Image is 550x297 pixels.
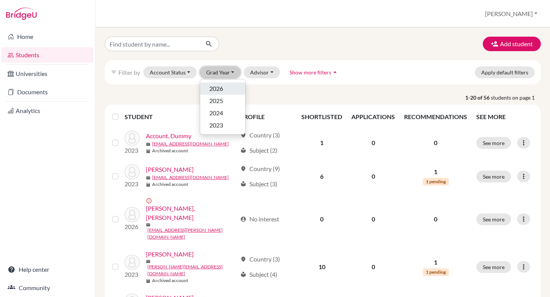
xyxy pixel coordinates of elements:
[290,69,331,76] span: Show more filters
[147,227,237,241] a: [EMAIL_ADDRESS][PERSON_NAME][DOMAIN_NAME]
[240,271,246,278] span: local_library
[240,215,279,224] div: No interest
[347,126,400,160] td: 0
[200,82,245,95] button: 2026
[146,142,150,147] span: mail
[152,181,188,188] b: Archived account
[240,181,246,187] span: local_library
[240,216,246,222] span: account_circle
[482,6,541,21] button: [PERSON_NAME]
[465,94,491,102] strong: 1-20 of 56
[491,94,541,102] span: students on page 1
[400,108,472,126] th: RECOMMENDATIONS
[125,164,140,179] img: Acosta, Andree
[297,193,347,245] td: 0
[240,146,277,155] div: Subject (2)
[331,68,339,76] i: arrow_drop_up
[423,268,449,276] span: 1 pending
[2,29,94,44] a: Home
[2,47,94,63] a: Students
[423,178,449,186] span: 1 pending
[146,131,191,140] a: Account, Dummy
[347,108,400,126] th: APPLICATIONS
[483,37,541,51] button: Add student
[125,131,140,146] img: Account, Dummy
[125,179,140,189] p: 2023
[240,132,246,138] span: location_on
[209,96,223,105] span: 2025
[143,66,197,78] button: Account Status
[240,270,277,279] div: Subject (4)
[125,146,140,155] p: 2023
[2,280,94,295] a: Community
[240,255,280,264] div: Country (3)
[209,121,223,130] span: 2023
[240,131,280,140] div: Country (3)
[476,171,511,182] button: See more
[125,270,140,279] p: 2023
[146,198,154,204] span: error_outline
[240,164,280,173] div: Country (9)
[146,176,150,180] span: mail
[236,108,297,126] th: PROFILE
[347,193,400,245] td: 0
[152,277,188,284] b: Archived account
[404,215,467,224] p: 0
[146,149,150,153] span: inventory_2
[146,259,150,264] span: mail
[244,66,280,78] button: Advisor
[2,84,94,100] a: Documents
[297,108,347,126] th: SHORTLISTED
[146,279,150,283] span: inventory_2
[404,258,467,267] p: 1
[152,140,229,147] a: [EMAIL_ADDRESS][DOMAIN_NAME]
[111,69,117,75] i: filter_list
[125,222,140,231] p: 2026
[209,108,223,118] span: 2024
[147,263,237,277] a: [PERSON_NAME][EMAIL_ADDRESS][DOMAIN_NAME]
[2,103,94,118] a: Analytics
[6,8,37,20] img: Bridge-U
[297,126,347,160] td: 1
[118,69,140,76] span: Filter by
[404,167,467,176] p: 1
[2,262,94,277] a: Help center
[240,256,246,262] span: location_on
[146,165,194,174] a: [PERSON_NAME]
[472,108,538,126] th: SEE MORE
[125,255,140,270] img: Averruz, Juan
[240,147,246,153] span: local_library
[347,245,400,289] td: 0
[200,119,245,131] button: 2023
[146,250,194,259] a: [PERSON_NAME]
[297,160,347,193] td: 6
[404,138,467,147] p: 0
[125,207,140,222] img: Andino Aguilar, André Alessandro
[476,137,511,149] button: See more
[200,66,241,78] button: Grad Year
[240,166,246,172] span: location_on
[2,66,94,81] a: Universities
[347,160,400,193] td: 0
[475,66,535,78] button: Apply default filters
[297,245,347,289] td: 10
[146,223,150,227] span: mail
[105,37,199,51] input: Find student by name...
[146,204,237,222] a: [PERSON_NAME], [PERSON_NAME]
[476,213,511,225] button: See more
[152,174,229,181] a: [EMAIL_ADDRESS][DOMAIN_NAME]
[200,79,246,135] div: Grad Year
[125,108,236,126] th: STUDENT
[283,66,345,78] button: Show more filtersarrow_drop_up
[209,84,223,93] span: 2026
[152,147,188,154] b: Archived account
[476,261,511,273] button: See more
[200,95,245,107] button: 2025
[146,182,150,187] span: inventory_2
[200,107,245,119] button: 2024
[240,179,277,189] div: Subject (3)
